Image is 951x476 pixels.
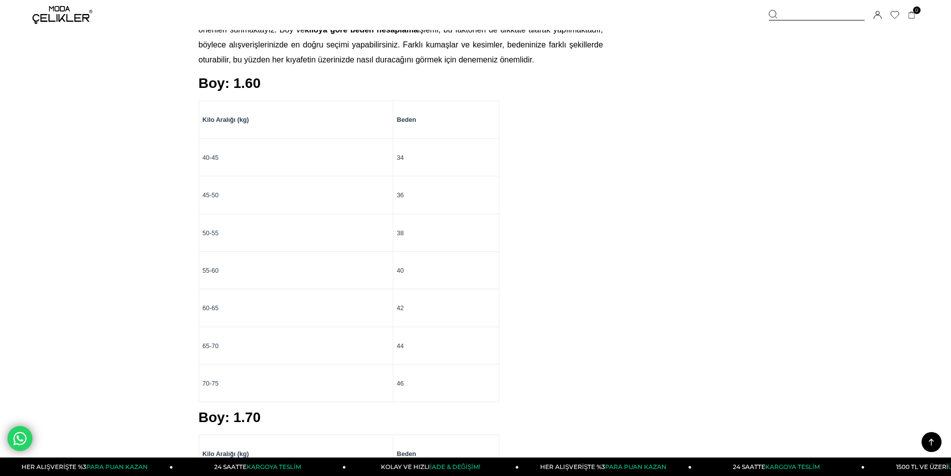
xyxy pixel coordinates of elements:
[692,458,865,476] a: 24 SAATTEKARGOYA TESLİM
[199,410,261,425] span: Boy: 1.70
[397,192,404,199] span: 36
[519,458,691,476] a: HER ALIŞVERİŞTE %3PARA PUAN KAZAN
[397,380,404,387] span: 46
[605,463,666,471] span: PARA PUAN KAZAN
[346,458,519,476] a: KOLAY VE HIZLIİADE & DEĞİŞİM!
[203,116,249,123] span: Kilo Aralığı (kg)
[32,6,92,24] img: logo
[430,463,480,471] span: İADE & DEĞİŞİM!
[913,6,921,14] span: 0
[86,463,148,471] span: PARA PUAN KAZAN
[203,154,219,161] span: 40-45
[765,463,819,471] span: KARGOYA TESLİM
[203,267,219,274] span: 55-60
[247,463,301,471] span: KARGOYA TESLİM
[397,305,404,312] span: 42
[203,192,219,199] span: 45-50
[203,305,219,312] span: 60-65
[397,230,404,237] span: 38
[908,11,916,19] a: 0
[397,343,404,350] span: 44
[173,458,346,476] a: 24 SAATTEKARGOYA TESLİM
[397,451,416,458] span: Beden
[397,267,404,274] span: 40
[203,380,219,387] span: 70-75
[397,154,404,161] span: 34
[397,116,416,123] span: Beden
[199,75,261,91] span: Boy: 1.60
[203,343,219,350] span: 65-70
[203,451,249,458] span: Kilo Aralığı (kg)
[203,230,219,237] span: 50-55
